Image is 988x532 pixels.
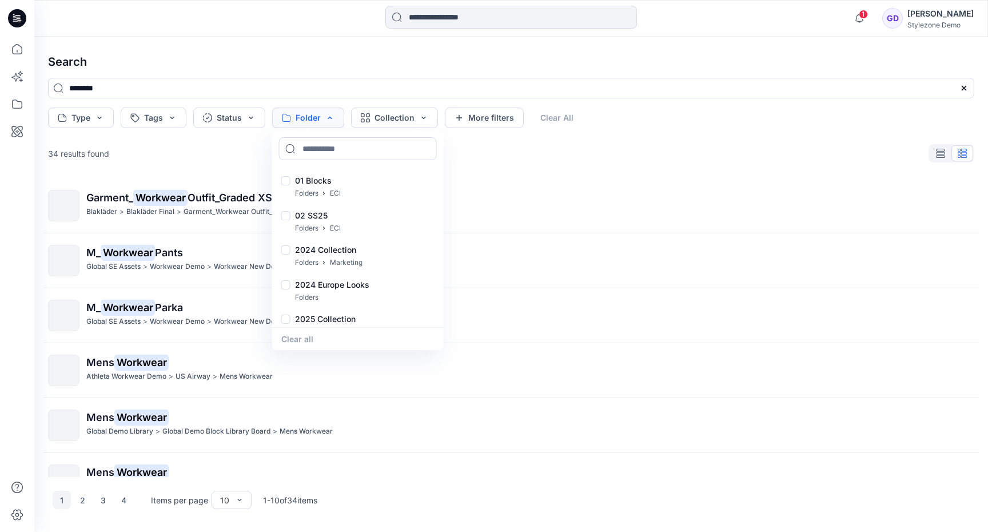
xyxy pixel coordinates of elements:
[274,204,441,239] div: 02 SS25
[295,257,318,269] p: Folders
[882,8,903,29] div: GD
[295,312,362,326] p: 2025 Collection
[114,354,169,370] mark: Workwear
[73,491,91,509] button: 2
[907,7,974,21] div: [PERSON_NAME]
[188,192,290,204] span: Outfit_Graded XS_XL
[48,108,114,128] button: Type
[114,409,169,425] mark: Workwear
[86,206,117,218] p: Blakläder
[330,326,362,338] p: Marketing
[86,316,141,328] p: Global SE Assets
[86,356,114,368] span: Mens
[169,371,173,383] p: >
[41,238,981,283] a: M_WorkwearPantsGlobal SE Assets>Workwear Demo>Workwear New Developments '26>M_Workwear Pants
[330,223,341,235] p: ECI
[86,411,114,423] span: Mens
[859,10,868,19] span: 1
[162,426,270,438] p: Global Demo Block Library Board
[101,299,155,315] mark: Workwear
[86,261,141,273] p: Global SE Assets
[263,494,317,506] p: 1 - 10 of 34 items
[41,293,981,338] a: M_WorkwearParkaGlobal SE Assets>Workwear Demo>Workwear New Developments '26>M_Workwear Parka
[121,108,186,128] button: Tags
[94,491,112,509] button: 3
[351,108,438,128] button: Collection
[176,371,210,383] p: US Airway
[330,188,341,200] p: ECI
[119,206,124,218] p: >
[280,426,333,438] p: Mens Workwear
[272,108,344,128] button: Folder
[150,316,205,328] p: Workwear Demo
[273,426,277,438] p: >
[86,301,101,313] span: M_
[86,192,133,204] span: Garment_
[207,316,212,328] p: >
[295,209,341,223] p: 02 SS25
[207,261,212,273] p: >
[101,244,155,260] mark: Workwear
[114,491,133,509] button: 4
[295,174,341,188] p: 01 Blocks
[155,247,183,259] span: Pants
[193,108,265,128] button: Status
[155,301,183,313] span: Parka
[184,206,320,218] p: Garment_Workwear Outfit_Graded XS_XL
[177,206,181,218] p: >
[86,247,101,259] span: M_
[41,183,981,228] a: Garment_WorkwearOutfit_Graded XS_XLBlakläder>Blakläder Final>Garment_Workwear Outfit_Graded XS_XL
[143,316,148,328] p: >
[213,371,217,383] p: >
[48,148,109,160] p: 34 results found
[53,491,71,509] button: 1
[220,371,273,383] p: Mens Workwear
[274,169,441,204] div: 01 Blocks
[41,403,981,448] a: MensWorkwearGlobal Demo Library>Global Demo Block Library Board>Mens Workwear
[86,426,153,438] p: Global Demo Library
[295,278,369,292] p: 2024 Europe Looks
[330,257,362,269] p: Marketing
[907,21,974,29] div: Stylezone Demo
[295,223,318,235] p: Folders
[39,46,983,78] h4: Search
[274,239,441,273] div: 2024 Collection
[143,261,148,273] p: >
[295,188,318,200] p: Folders
[126,206,174,218] p: Blakläder Final
[214,261,325,273] p: Workwear New Developments '26
[295,326,318,338] p: Folders
[86,466,114,478] span: Mens
[156,426,160,438] p: >
[86,371,166,383] p: Athleta Workwear Demo
[133,189,188,205] mark: Workwear
[295,292,318,304] p: Folders
[214,316,325,328] p: Workwear New Developments '26
[445,108,524,128] button: More filters
[114,464,169,480] mark: Workwear
[150,261,205,273] p: Workwear Demo
[274,308,441,343] div: 2025 Collection
[41,458,981,503] a: MensWorkwearBlakläder>[GEOGRAPHIC_DATA]>Mens Workwear
[274,273,441,308] div: 2024 Europe Looks
[220,494,229,506] div: 10
[41,348,981,393] a: MensWorkwearAthleta Workwear Demo>US Airway>Mens Workwear
[295,243,362,257] p: 2024 Collection
[151,494,208,506] p: Items per page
